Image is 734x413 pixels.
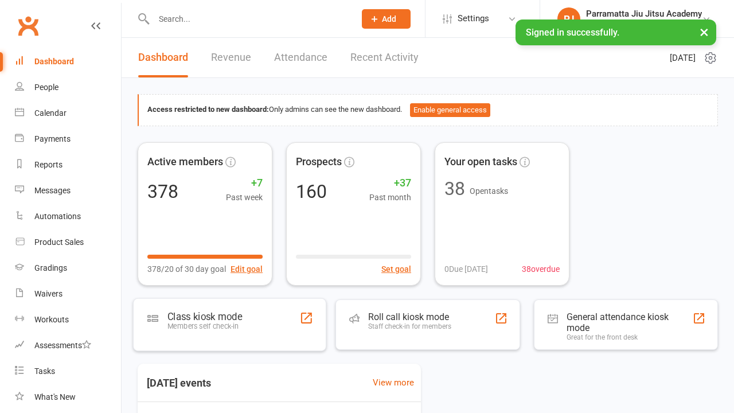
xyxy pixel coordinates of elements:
[15,229,121,255] a: Product Sales
[274,38,327,77] a: Attendance
[567,333,693,341] div: Great for the front desk
[368,322,451,330] div: Staff check-in for members
[444,263,488,275] span: 0 Due [DATE]
[15,384,121,410] a: What's New
[15,255,121,281] a: Gradings
[470,186,508,196] span: Open tasks
[34,367,55,376] div: Tasks
[586,19,702,29] div: Parramatta Jiu Jitsu Academy
[138,38,188,77] a: Dashboard
[296,182,327,201] div: 160
[14,11,42,40] a: Clubworx
[444,154,517,170] span: Your open tasks
[458,6,489,32] span: Settings
[147,105,269,114] strong: Access restricted to new dashboard:
[15,307,121,333] a: Workouts
[567,311,693,333] div: General attendance kiosk mode
[522,263,560,275] span: 38 overdue
[34,341,91,350] div: Assessments
[226,191,263,204] span: Past week
[586,9,702,19] div: Parramatta Jiu Jitsu Academy
[34,83,58,92] div: People
[34,108,67,118] div: Calendar
[15,49,121,75] a: Dashboard
[34,160,63,169] div: Reports
[15,75,121,100] a: People
[34,315,69,324] div: Workouts
[34,134,71,143] div: Payments
[167,322,242,330] div: Members self check-in
[147,154,223,170] span: Active members
[557,7,580,30] div: PJ
[231,263,263,275] button: Edit goal
[147,103,709,117] div: Only admins can see the new dashboard.
[296,154,342,170] span: Prospects
[211,38,251,77] a: Revenue
[15,100,121,126] a: Calendar
[373,376,414,389] a: View more
[15,204,121,229] a: Automations
[694,20,715,44] button: ×
[138,373,220,393] h3: [DATE] events
[34,392,76,402] div: What's New
[15,333,121,359] a: Assessments
[15,152,121,178] a: Reports
[444,180,465,198] div: 38
[381,263,411,275] button: Set goal
[369,191,411,204] span: Past month
[34,263,67,272] div: Gradings
[34,237,84,247] div: Product Sales
[147,263,226,275] span: 378/20 of 30 day goal
[410,103,490,117] button: Enable general access
[526,27,619,38] span: Signed in successfully.
[34,57,74,66] div: Dashboard
[15,359,121,384] a: Tasks
[362,9,411,29] button: Add
[382,14,396,24] span: Add
[167,310,242,322] div: Class kiosk mode
[147,182,178,201] div: 378
[34,289,63,298] div: Waivers
[368,311,451,322] div: Roll call kiosk mode
[34,212,81,221] div: Automations
[226,175,263,192] span: +7
[369,175,411,192] span: +37
[34,186,71,195] div: Messages
[15,126,121,152] a: Payments
[670,51,696,65] span: [DATE]
[15,178,121,204] a: Messages
[150,11,347,27] input: Search...
[15,281,121,307] a: Waivers
[350,38,419,77] a: Recent Activity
